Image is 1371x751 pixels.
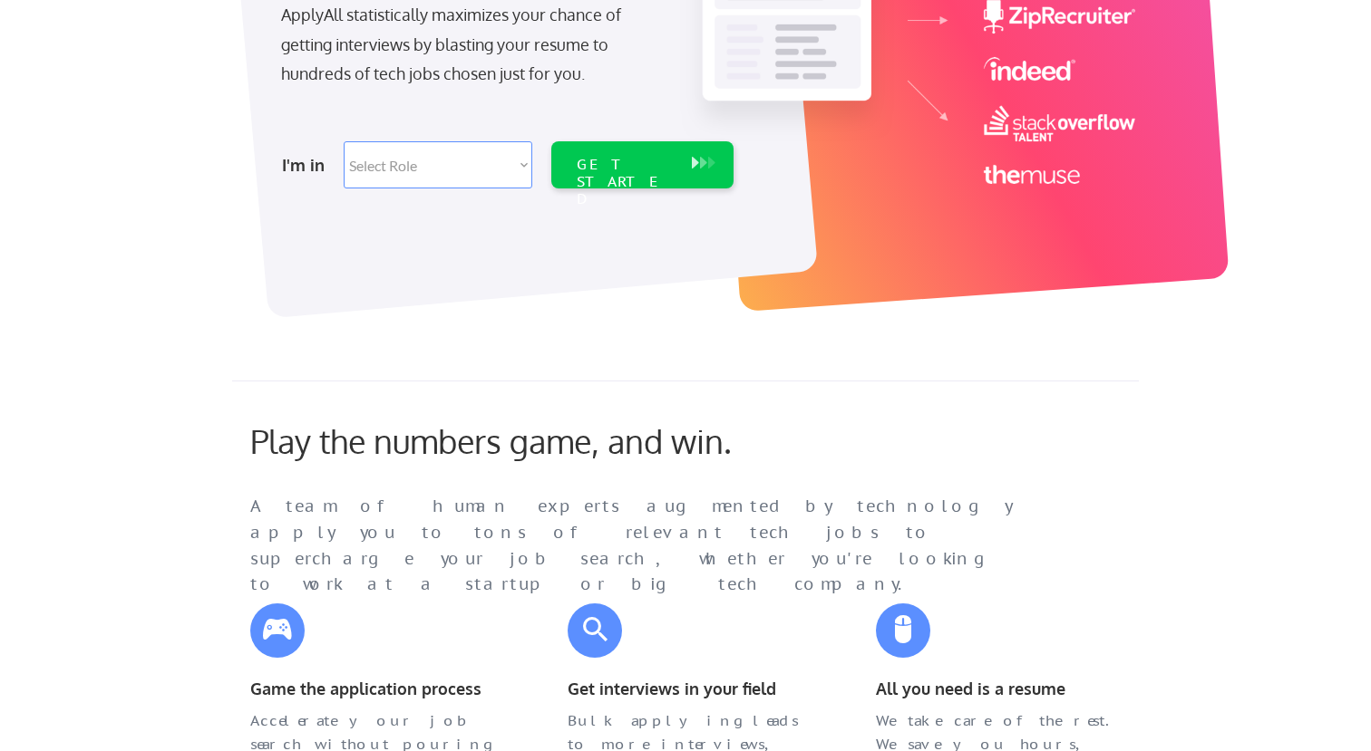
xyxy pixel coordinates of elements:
[250,676,495,702] div: Game the application process
[577,156,674,208] div: GET STARTED
[250,421,812,460] div: Play the numbers game, and win.
[282,150,333,179] div: I'm in
[568,676,812,702] div: Get interviews in your field
[250,494,1048,598] div: A team of human experts augmented by technology apply you to tons of relevant tech jobs to superc...
[876,676,1121,702] div: All you need is a resume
